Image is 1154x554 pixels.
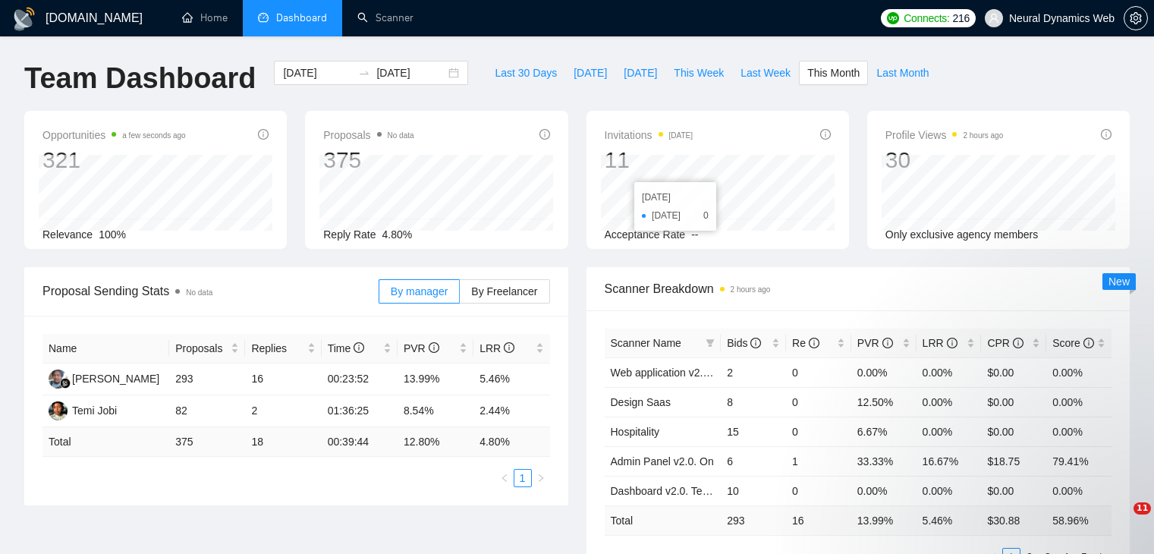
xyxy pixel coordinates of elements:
[885,228,1039,241] span: Only exclusive agency members
[665,61,732,85] button: This Week
[283,65,352,81] input: Start date
[989,13,999,24] span: user
[786,476,851,505] td: 0
[786,387,851,417] td: 0
[953,10,970,27] span: 216
[536,474,546,483] span: right
[49,372,159,384] a: AS[PERSON_NAME]
[358,67,370,79] span: to
[245,364,321,395] td: 16
[721,476,786,505] td: 10
[611,455,714,467] a: Admin Panel v2.0. On
[605,126,693,144] span: Invitations
[382,228,413,241] span: 4.80%
[398,427,473,457] td: 12.80 %
[1046,387,1112,417] td: 0.00%
[122,131,185,140] time: a few seconds ago
[851,387,917,417] td: 12.50%
[721,417,786,446] td: 15
[887,12,899,24] img: upwork-logo.png
[1134,502,1151,515] span: 11
[276,11,327,24] span: Dashboard
[357,11,413,24] a: searchScanner
[786,446,851,476] td: 1
[611,367,729,379] a: Web application v2.0. On
[358,67,370,79] span: swap-right
[820,129,831,140] span: info-circle
[1124,12,1147,24] span: setting
[611,396,671,408] a: Design Saas
[532,469,550,487] li: Next Page
[42,427,169,457] td: Total
[42,334,169,364] th: Name
[792,337,819,349] span: Re
[169,395,245,427] td: 82
[404,342,439,354] span: PVR
[169,364,245,395] td: 293
[391,285,448,297] span: By manager
[72,370,159,387] div: [PERSON_NAME]
[727,337,761,349] span: Bids
[258,12,269,23] span: dashboard
[398,395,473,427] td: 8.54%
[876,65,929,81] span: Last Month
[1052,337,1093,349] span: Score
[615,61,665,85] button: [DATE]
[1046,505,1112,535] td: 58.96 %
[245,427,321,457] td: 18
[669,131,693,140] time: [DATE]
[1108,275,1130,288] span: New
[72,402,117,419] div: Temi Jobi
[981,505,1046,535] td: $ 30.88
[49,404,117,416] a: TTemi Jobi
[904,10,949,27] span: Connects:
[981,357,1046,387] td: $0.00
[807,65,860,81] span: This Month
[514,470,531,486] a: 1
[182,11,228,24] a: homeHome
[398,364,473,395] td: 13.99%
[923,337,957,349] span: LRR
[868,61,937,85] button: Last Month
[706,338,715,348] span: filter
[642,208,708,223] li: [DATE]
[49,370,68,389] img: AS
[514,469,532,487] li: 1
[721,387,786,417] td: 8
[42,146,186,175] div: 321
[495,469,514,487] li: Previous Page
[328,342,364,354] span: Time
[851,357,917,387] td: 0.00%
[947,338,957,348] span: info-circle
[473,364,549,395] td: 5.46%
[539,129,550,140] span: info-circle
[611,337,681,349] span: Scanner Name
[882,338,893,348] span: info-circle
[565,61,615,85] button: [DATE]
[1101,129,1112,140] span: info-circle
[323,228,376,241] span: Reply Rate
[721,446,786,476] td: 6
[981,387,1046,417] td: $0.00
[376,65,445,81] input: End date
[322,395,398,427] td: 01:36:25
[786,505,851,535] td: 16
[1046,357,1112,387] td: 0.00%
[605,279,1112,298] span: Scanner Breakdown
[750,338,761,348] span: info-circle
[245,334,321,364] th: Replies
[642,190,708,205] div: [DATE]
[786,417,851,446] td: 0
[732,61,799,85] button: Last Week
[703,332,718,354] span: filter
[42,228,93,241] span: Relevance
[703,208,709,223] span: 0
[987,337,1023,349] span: CPR
[473,395,549,427] td: 2.44%
[917,505,982,535] td: 5.46 %
[42,126,186,144] span: Opportunities
[857,337,893,349] span: PVR
[731,285,771,294] time: 2 hours ago
[851,417,917,446] td: 6.67%
[917,357,982,387] td: 0.00%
